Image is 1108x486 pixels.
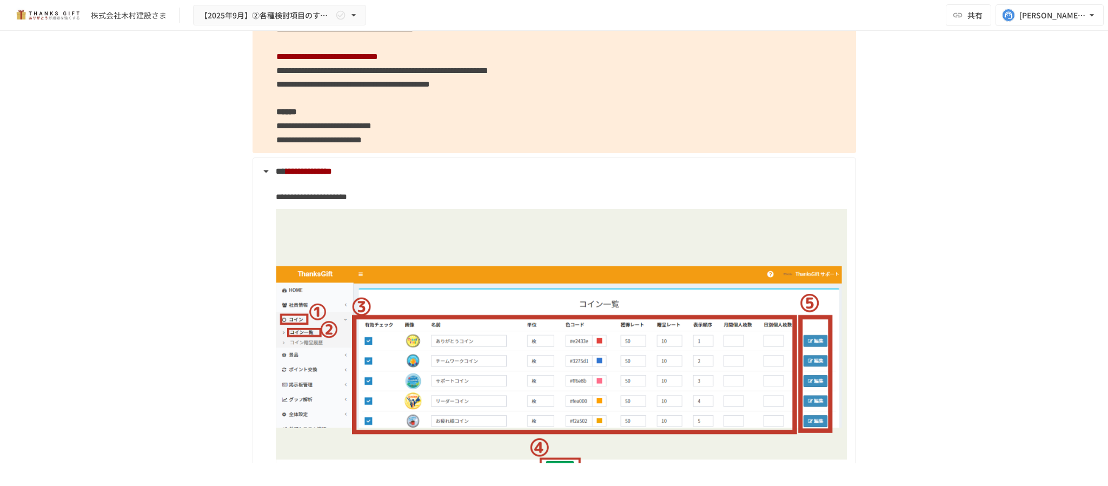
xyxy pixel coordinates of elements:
button: 共有 [946,4,991,26]
img: mMP1OxWUAhQbsRWCurg7vIHe5HqDpP7qZo7fRoNLXQh [13,6,82,24]
button: [PERSON_NAME][EMAIL_ADDRESS][DOMAIN_NAME] [996,4,1104,26]
div: 株式会社木村建設さま [91,10,167,21]
button: 【2025年9月】②各種検討項目のすり合わせ/ THANKS GIFTキックオフMTG [193,5,366,26]
div: [PERSON_NAME][EMAIL_ADDRESS][DOMAIN_NAME] [1019,9,1086,22]
span: 共有 [967,9,983,21]
span: 【2025年9月】②各種検討項目のすり合わせ/ THANKS GIFTキックオフMTG [200,9,333,22]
